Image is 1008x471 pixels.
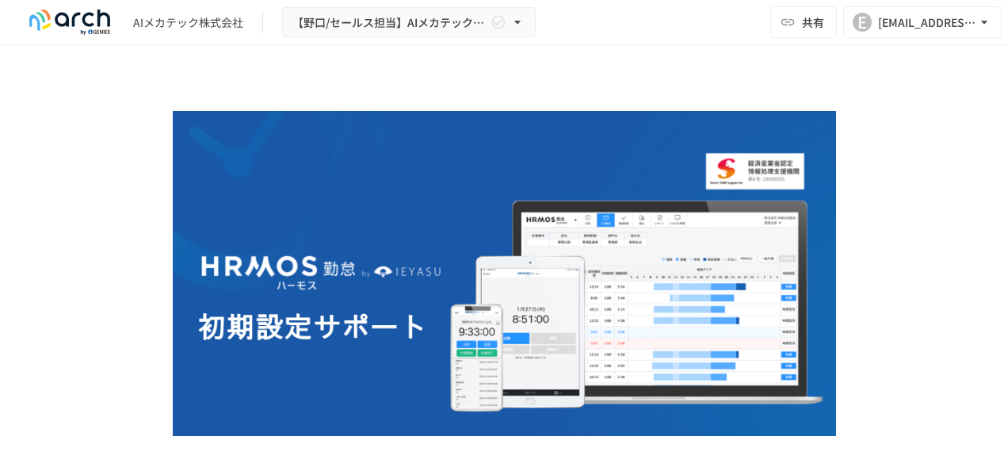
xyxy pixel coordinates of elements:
button: 共有 [770,6,837,38]
div: [EMAIL_ADDRESS][DOMAIN_NAME] [878,13,976,33]
img: GdztLVQAPnGLORo409ZpmnRQckwtTrMz8aHIKJZF2AQ [173,111,836,436]
span: 【野口/セールス担当】AIメカテック株式会社様_初期設定サポート [292,13,487,33]
div: E [853,13,872,32]
button: 【野口/セールス担当】AIメカテック株式会社様_初期設定サポート [282,7,536,38]
span: 共有 [802,13,824,31]
div: AIメカテック株式会社 [133,14,243,31]
img: logo-default@2x-9cf2c760.svg [19,10,120,35]
button: E[EMAIL_ADDRESS][DOMAIN_NAME] [843,6,1002,38]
